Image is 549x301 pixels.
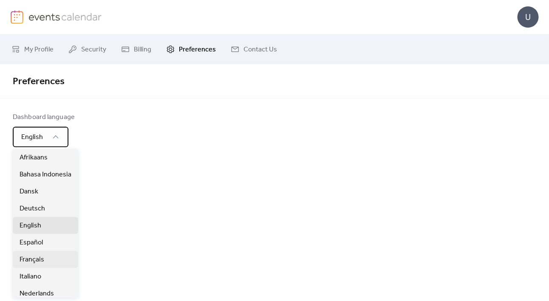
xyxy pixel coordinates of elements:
span: Deutsch [20,204,45,214]
span: English [21,131,43,144]
span: Preferences [179,45,216,55]
div: Dashboard language [13,112,75,122]
span: Dansk [20,187,38,197]
a: Preferences [160,38,222,61]
span: English [20,221,41,231]
span: Nederlands [20,289,54,299]
span: Italiano [20,272,41,282]
a: Contact Us [224,38,283,61]
span: Français [20,255,44,265]
a: Billing [115,38,158,61]
span: Afrikaans [20,153,48,163]
div: U [517,6,538,28]
span: Contact Us [243,45,277,55]
span: Billing [134,45,151,55]
span: Bahasa Indonesia [20,170,71,180]
span: Español [20,238,43,248]
a: Security [62,38,113,61]
img: logo [11,10,23,24]
span: My Profile [24,45,54,55]
span: Preferences [13,72,65,91]
a: My Profile [5,38,60,61]
span: Security [81,45,106,55]
img: logo-type [28,10,102,23]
